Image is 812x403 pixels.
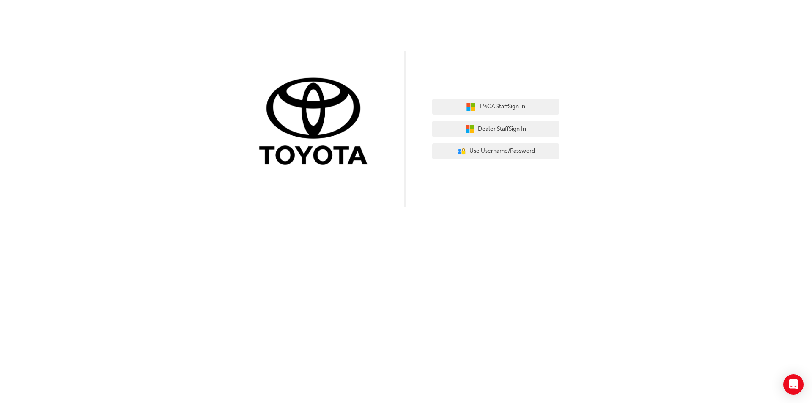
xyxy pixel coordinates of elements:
[469,146,535,156] span: Use Username/Password
[432,143,559,159] button: Use Username/Password
[479,102,525,112] span: TMCA Staff Sign In
[783,374,804,395] div: Open Intercom Messenger
[432,99,559,115] button: TMCA StaffSign In
[478,124,526,134] span: Dealer Staff Sign In
[432,121,559,137] button: Dealer StaffSign In
[253,76,380,169] img: Trak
